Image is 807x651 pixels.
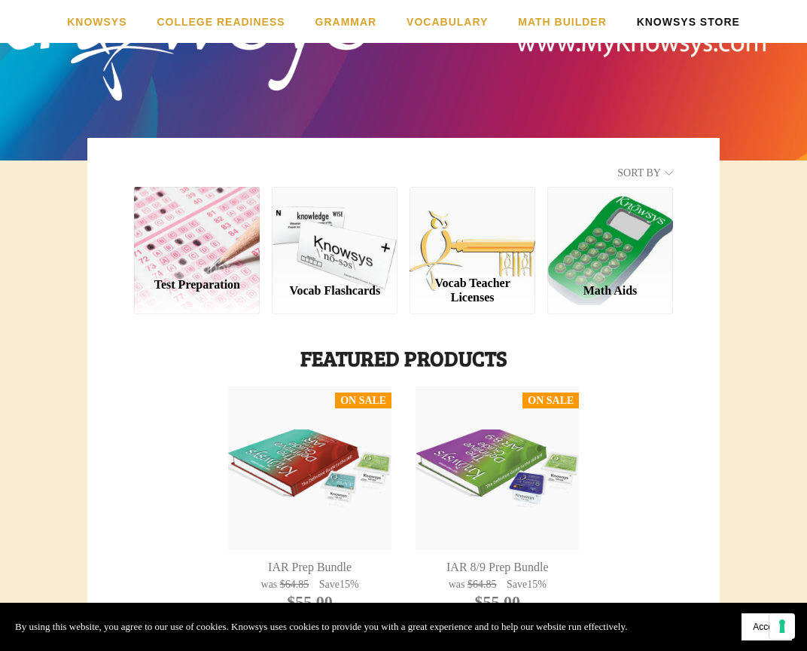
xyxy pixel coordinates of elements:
[134,270,260,314] a: Test Preparation
[134,344,673,371] h1: Featured Products
[261,579,278,590] span: was
[272,187,397,269] a: Vocab Flashcards
[410,187,535,269] a: Vocab Teacher Licenses
[422,276,523,304] div: Vocab Teacher Licenses
[228,560,391,576] a: IAR Prep Bundle
[285,283,385,298] div: Vocab Flashcards
[416,591,579,613] div: $55.00
[147,277,248,292] div: Test Preparation
[228,591,391,613] div: $55.00
[547,270,673,314] a: Math Aids
[769,613,795,639] button: Your consent preferences for tracking technologies
[449,579,465,590] span: was
[753,622,781,632] span: Accept
[228,387,391,550] a: On SaleIAR Prep Bundle
[547,187,673,269] a: Math Aids
[134,187,260,269] a: Test Preparation
[528,393,574,408] div: On Sale
[315,578,363,591] div: Save 15%
[560,283,661,298] div: Math Aids
[280,579,309,590] s: $64.85
[467,579,497,590] s: $64.85
[272,270,397,314] a: Vocab Flashcards
[416,560,579,576] a: IAR 8/9 Prep Bundle
[340,393,386,408] div: On Sale
[15,619,627,635] p: By using this website, you agree to our use of cookies. Knowsys uses cookies to provide you with ...
[742,613,792,640] button: Accept
[410,270,535,314] a: Vocab Teacher Licenses
[503,578,550,591] div: Save 15%
[416,387,579,550] a: On SaleIAR 8/9 Prep Bundle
